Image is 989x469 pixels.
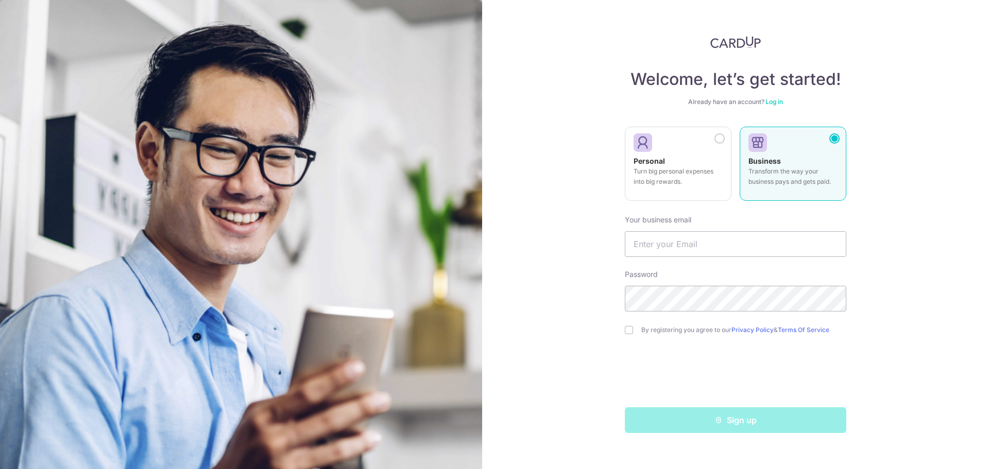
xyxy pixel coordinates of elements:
iframe: reCAPTCHA [657,355,814,395]
h4: Welcome, let’s get started! [625,69,846,90]
label: By registering you agree to our & [641,326,846,334]
label: Your business email [625,215,691,225]
img: CardUp Logo [710,36,761,48]
a: Terms Of Service [778,326,829,334]
a: Privacy Policy [731,326,774,334]
p: Turn big personal expenses into big rewards. [634,166,723,187]
label: Password [625,269,658,280]
strong: Business [748,157,781,165]
a: Personal Turn big personal expenses into big rewards. [625,127,731,207]
a: Business Transform the way your business pays and gets paid. [740,127,846,207]
input: Enter your Email [625,231,846,257]
p: Transform the way your business pays and gets paid. [748,166,838,187]
a: Log in [765,98,783,106]
strong: Personal [634,157,665,165]
div: Already have an account? [625,98,846,106]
